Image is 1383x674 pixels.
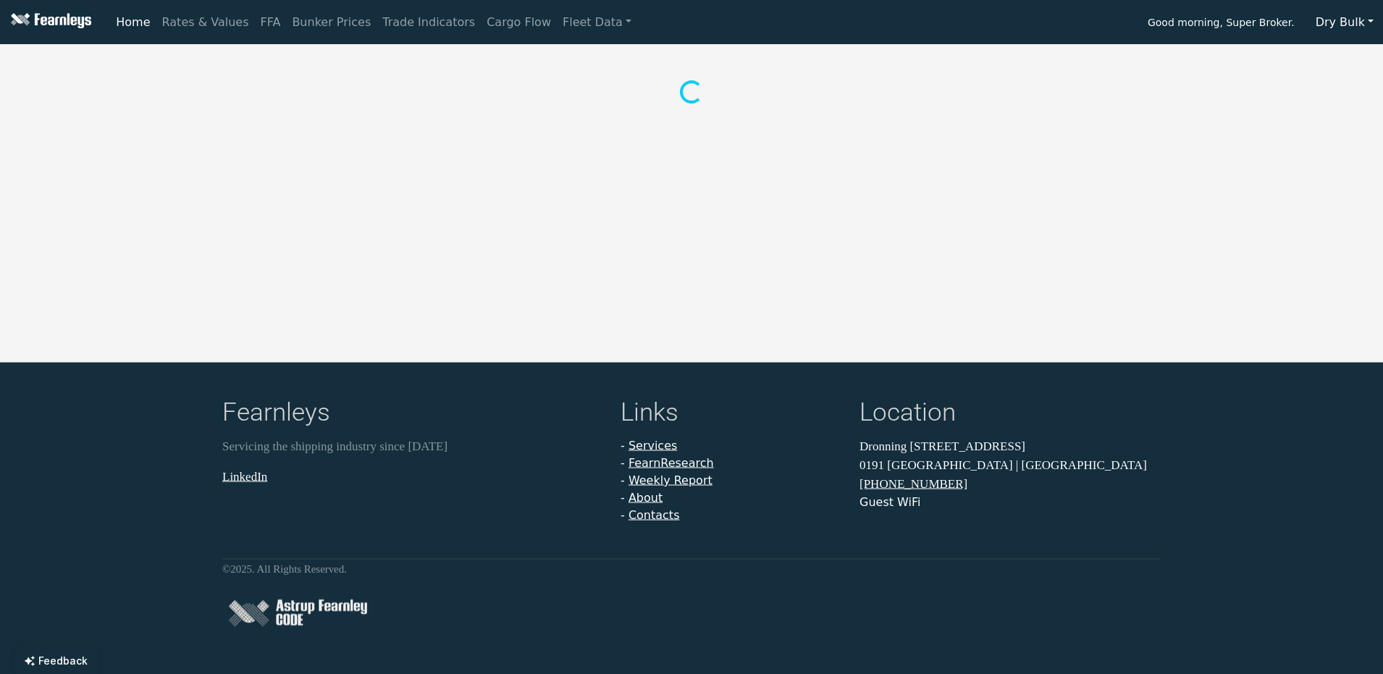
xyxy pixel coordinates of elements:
[859,437,1161,456] p: Dronning [STREET_ADDRESS]
[222,437,603,456] p: Servicing the shipping industry since [DATE]
[1306,9,1383,36] button: Dry Bulk
[110,8,156,37] a: Home
[859,477,967,491] a: [PHONE_NUMBER]
[156,8,255,37] a: Rates & Values
[629,473,712,487] a: Weekly Report
[629,508,680,522] a: Contacts
[621,489,842,507] li: -
[222,563,347,575] small: © 2025 . All Rights Reserved.
[629,456,714,470] a: FearnResearch
[859,455,1161,474] p: 0191 [GEOGRAPHIC_DATA] | [GEOGRAPHIC_DATA]
[481,8,557,37] a: Cargo Flow
[222,469,267,483] a: LinkedIn
[629,491,663,505] a: About
[377,8,481,37] a: Trade Indicators
[621,437,842,455] li: -
[621,397,842,431] h4: Links
[557,8,637,37] a: Fleet Data
[222,397,603,431] h4: Fearnleys
[859,494,920,511] button: Guest WiFi
[7,13,91,31] img: Fearnleys Logo
[621,507,842,524] li: -
[621,455,842,472] li: -
[286,8,377,37] a: Bunker Prices
[629,439,677,452] a: Services
[621,472,842,489] li: -
[255,8,287,37] a: FFA
[1148,12,1295,36] span: Good morning, Super Broker.
[859,397,1161,431] h4: Location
